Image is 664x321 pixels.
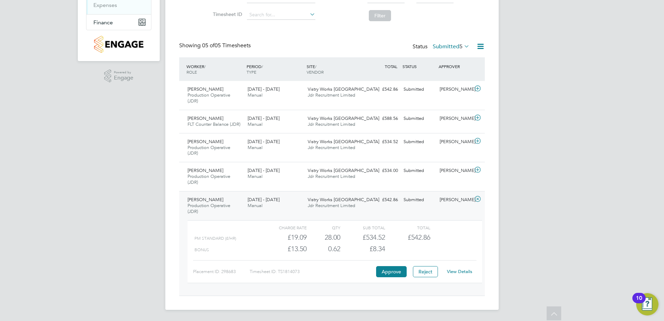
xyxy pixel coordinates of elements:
[308,121,355,127] span: Jdr Recruitment Limited
[188,121,240,127] span: FLT Counter Balance (JDR)
[437,113,473,124] div: [PERSON_NAME]
[385,64,397,69] span: TOTAL
[114,69,133,75] span: Powered by
[433,43,470,50] label: Submitted
[437,165,473,176] div: [PERSON_NAME]
[247,10,315,20] input: Search for...
[365,136,401,148] div: £534.52
[248,203,263,208] span: Manual
[93,19,113,26] span: Finance
[308,173,355,179] span: Jdr Recruitment Limited
[437,60,473,73] div: APPROVER
[308,145,355,150] span: Jdr Recruitment Limited
[305,60,365,78] div: SITE
[86,15,151,30] button: Finance
[248,173,263,179] span: Manual
[413,42,471,52] div: Status
[385,223,430,232] div: Total
[401,194,437,206] div: Submitted
[188,86,223,92] span: [PERSON_NAME]
[308,86,379,92] span: Vistry Works [GEOGRAPHIC_DATA]
[186,69,197,75] span: ROLE
[262,223,307,232] div: Charge rate
[262,232,307,243] div: £19.09
[340,232,385,243] div: £534.52
[365,165,401,176] div: £534.00
[188,145,230,156] span: Production Operative (JDR)
[437,136,473,148] div: [PERSON_NAME]
[202,42,215,49] span: 05 of
[308,115,379,121] span: Vistry Works [GEOGRAPHIC_DATA]
[459,43,463,50] span: 5
[188,92,230,104] span: Production Operative (JDR)
[365,113,401,124] div: £588.56
[193,266,250,277] div: Placement ID: 298683
[94,36,143,53] img: countryside-properties-logo-retina.png
[307,243,340,255] div: 0.62
[194,236,236,241] span: PM Standard (£/HR)
[307,223,340,232] div: QTY
[188,139,223,145] span: [PERSON_NAME]
[340,243,385,255] div: £8.34
[248,86,280,92] span: [DATE] - [DATE]
[401,165,437,176] div: Submitted
[188,197,223,203] span: [PERSON_NAME]
[376,266,407,277] button: Approve
[248,115,280,121] span: [DATE] - [DATE]
[401,84,437,95] div: Submitted
[401,136,437,148] div: Submitted
[365,194,401,206] div: £542.86
[188,203,230,214] span: Production Operative (JDR)
[262,64,263,69] span: /
[194,247,209,252] span: BONUS
[365,84,401,95] div: £542.86
[437,194,473,206] div: [PERSON_NAME]
[250,266,374,277] div: Timesheet ID: TS1814073
[248,145,263,150] span: Manual
[93,2,117,8] a: Expenses
[262,243,307,255] div: £13.50
[636,293,658,315] button: Open Resource Center, 10 new notifications
[188,173,230,185] span: Production Operative (JDR)
[308,197,379,203] span: Vistry Works [GEOGRAPHIC_DATA]
[308,92,355,98] span: Jdr Recruitment Limited
[447,269,472,274] a: View Details
[315,64,316,69] span: /
[204,64,206,69] span: /
[248,167,280,173] span: [DATE] - [DATE]
[211,11,242,17] label: Timesheet ID
[408,233,430,241] span: £542.86
[307,232,340,243] div: 28.00
[401,113,437,124] div: Submitted
[307,69,324,75] span: VENDOR
[437,84,473,95] div: [PERSON_NAME]
[308,139,379,145] span: Vistry Works [GEOGRAPHIC_DATA]
[188,115,223,121] span: [PERSON_NAME]
[413,266,438,277] button: Reject
[636,298,642,307] div: 10
[340,223,385,232] div: Sub Total
[248,139,280,145] span: [DATE] - [DATE]
[308,203,355,208] span: Jdr Recruitment Limited
[369,10,391,21] button: Filter
[247,69,256,75] span: TYPE
[308,167,379,173] span: Vistry Works [GEOGRAPHIC_DATA]
[248,121,263,127] span: Manual
[248,197,280,203] span: [DATE] - [DATE]
[179,42,252,49] div: Showing
[188,167,223,173] span: [PERSON_NAME]
[401,60,437,73] div: STATUS
[104,69,134,83] a: Powered byEngage
[202,42,251,49] span: 05 Timesheets
[245,60,305,78] div: PERIOD
[86,36,151,53] a: Go to home page
[114,75,133,81] span: Engage
[185,60,245,78] div: WORKER
[248,92,263,98] span: Manual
